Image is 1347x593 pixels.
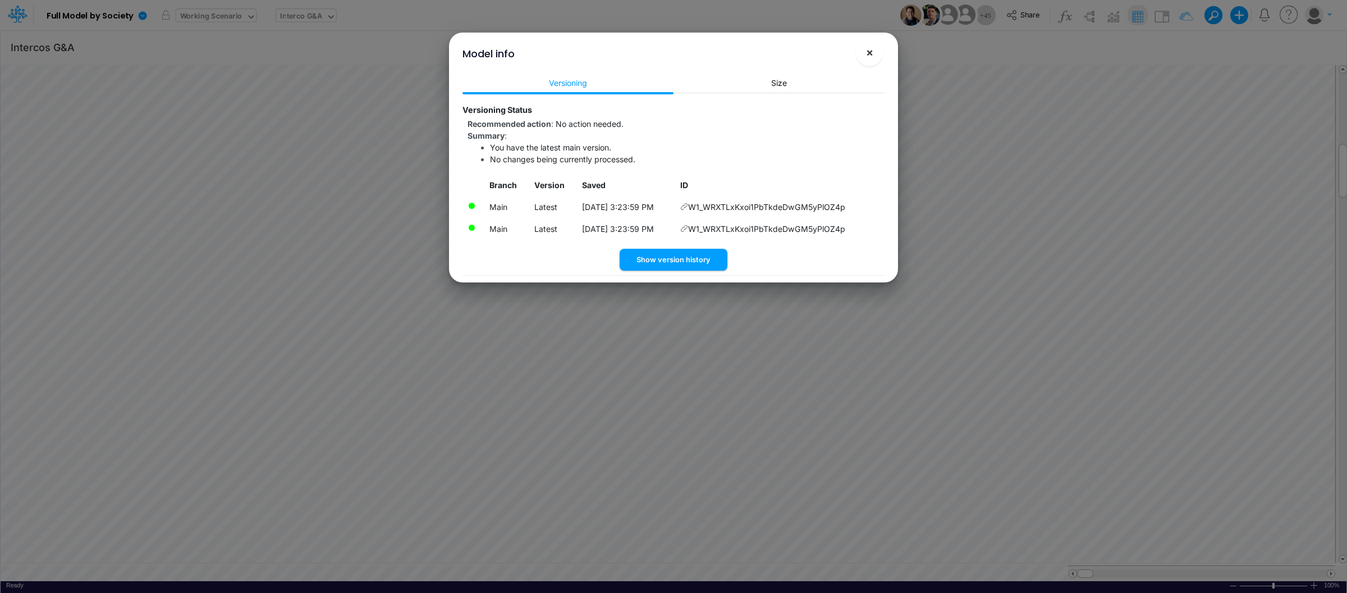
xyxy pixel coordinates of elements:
[529,218,578,240] td: Latest
[468,202,476,210] div: The changes in this model version have been processed into the latest main version
[856,39,883,66] button: Close
[675,175,885,197] th: ID
[490,143,611,152] span: You have the latest main version.
[484,175,529,197] th: Branch
[490,154,635,164] span: No changes being currently processed.
[529,175,578,197] th: Version
[462,72,673,93] a: Versioning
[577,175,675,197] th: Local date/time when this version was saved
[556,119,624,129] span: No action needed.
[484,196,529,218] td: Model version currently loaded
[468,119,624,129] span: :
[529,196,578,218] td: Latest
[468,131,505,140] strong: Summary
[620,249,727,271] button: Show version history
[468,223,476,232] div: There are no pending changes currently being processed
[680,201,688,213] span: Copy hyperlink to this version of the model
[680,223,688,235] span: Copy hyperlink to this version of the model
[468,130,885,142] div: :
[462,105,532,115] strong: Versioning Status
[577,196,675,218] td: Local date/time when this version was saved
[688,201,845,213] span: W1_WRXTLxKxoi1PbTkdeDwGM5yPlOZ4p
[484,218,529,240] td: Latest merged version
[468,119,551,129] strong: Recommended action
[866,45,873,59] span: ×
[462,46,515,61] div: Model info
[673,72,885,93] a: Size
[577,218,675,240] td: Local date/time when this version was saved
[675,218,885,240] td: W1_WRXTLxKxoi1PbTkdeDwGM5yPlOZ4p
